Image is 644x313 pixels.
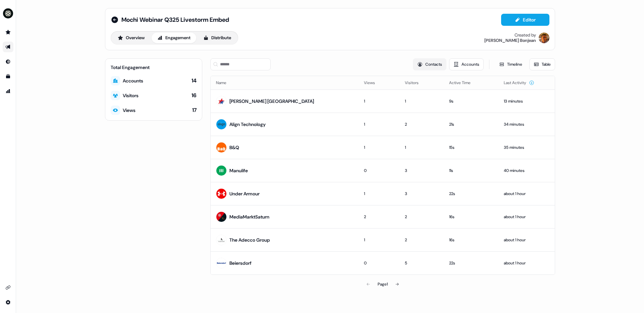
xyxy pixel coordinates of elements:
[405,98,438,105] div: 1
[449,190,493,197] div: 22s
[211,76,359,89] th: Name
[229,260,252,266] div: Beiersdorf
[484,38,536,43] div: [PERSON_NAME] Bonjean
[3,71,13,82] a: Go to templates
[229,237,270,243] div: The Adecco Group
[192,92,197,99] div: 16
[3,297,13,308] a: Go to integrations
[123,92,139,99] div: Visitors
[192,77,197,84] div: 14
[229,167,248,174] div: Manulife
[3,27,13,38] a: Go to prospects
[515,33,536,38] div: Created by
[405,190,438,197] div: 3
[449,77,479,89] button: Active Time
[229,144,239,151] div: B&Q
[3,282,13,293] a: Go to integrations
[449,58,484,70] button: Accounts
[529,58,555,70] button: Table
[123,77,143,84] div: Accounts
[364,260,394,266] div: 0
[111,64,197,71] div: Total Engagement
[449,237,493,243] div: 16s
[501,14,549,26] button: Editor
[3,86,13,97] a: Go to attribution
[364,237,394,243] div: 1
[504,260,549,266] div: about 1 hour
[121,16,229,24] span: Mochi Webinar Q325 Livestorm Embed
[504,77,534,89] button: Last Activity
[405,144,438,151] div: 1
[504,121,549,128] div: 34 minutes
[112,33,150,43] button: Overview
[504,167,549,174] div: 40 minutes
[229,98,314,105] div: [PERSON_NAME] [GEOGRAPHIC_DATA]
[449,213,493,220] div: 16s
[364,167,394,174] div: 0
[229,190,260,197] div: Under Armour
[504,213,549,220] div: about 1 hour
[3,42,13,52] a: Go to outbound experience
[449,121,493,128] div: 21s
[3,56,13,67] a: Go to Inbound
[449,260,493,266] div: 22s
[364,144,394,151] div: 1
[405,77,427,89] button: Visitors
[449,98,493,105] div: 9s
[192,107,197,114] div: 17
[364,121,394,128] div: 1
[413,58,446,70] button: Contacts
[504,237,549,243] div: about 1 hour
[495,58,527,70] button: Timeline
[229,213,269,220] div: MediaMarktSaturn
[123,107,136,114] div: Views
[152,33,196,43] button: Engagement
[364,77,383,89] button: Views
[364,190,394,197] div: 1
[198,33,237,43] button: Distribute
[504,144,549,151] div: 35 minutes
[364,213,394,220] div: 2
[501,17,549,24] a: Editor
[449,144,493,151] div: 15s
[405,167,438,174] div: 3
[449,167,493,174] div: 11s
[539,33,549,43] img: Vincent
[405,260,438,266] div: 5
[405,237,438,243] div: 2
[405,213,438,220] div: 2
[229,121,266,128] div: Align Technology
[504,190,549,197] div: about 1 hour
[378,281,388,288] div: Page 1
[405,121,438,128] div: 2
[364,98,394,105] div: 1
[504,98,549,105] div: 13 minutes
